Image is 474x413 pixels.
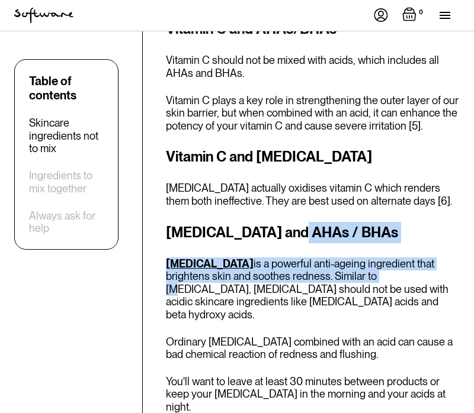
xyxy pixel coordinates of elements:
[166,335,460,361] p: Ordinary [MEDICAL_DATA] combined with an acid can cause a bad chemical reaction of redness and fl...
[166,146,460,167] h3: Vitamin C and [MEDICAL_DATA]
[29,209,104,235] a: Always ask for help
[29,117,104,155] a: Skincare ingredients not to mix
[14,8,73,23] a: home
[166,94,460,133] p: Vitamin C plays a key role in strengthening the outer layer of our skin barrier, but when combine...
[402,7,425,24] a: Open empty cart
[166,54,460,79] p: Vitamin C should not be mixed with acids, which includes all AHAs and BHAs.
[166,257,460,321] p: is a powerful anti-ageing ingredient that brightens skin and soothes redness. Similar to [MEDICAL...
[14,8,73,23] img: Software Logo
[29,169,104,195] a: Ingredients to mix together
[166,222,460,243] h3: [MEDICAL_DATA] and AHAs / BHAs
[166,182,460,207] p: [MEDICAL_DATA] actually oxidises vitamin C which renders them both ineffective. They are best use...
[29,74,104,102] div: Table of contents
[417,7,425,18] div: 0
[166,257,254,270] a: [MEDICAL_DATA]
